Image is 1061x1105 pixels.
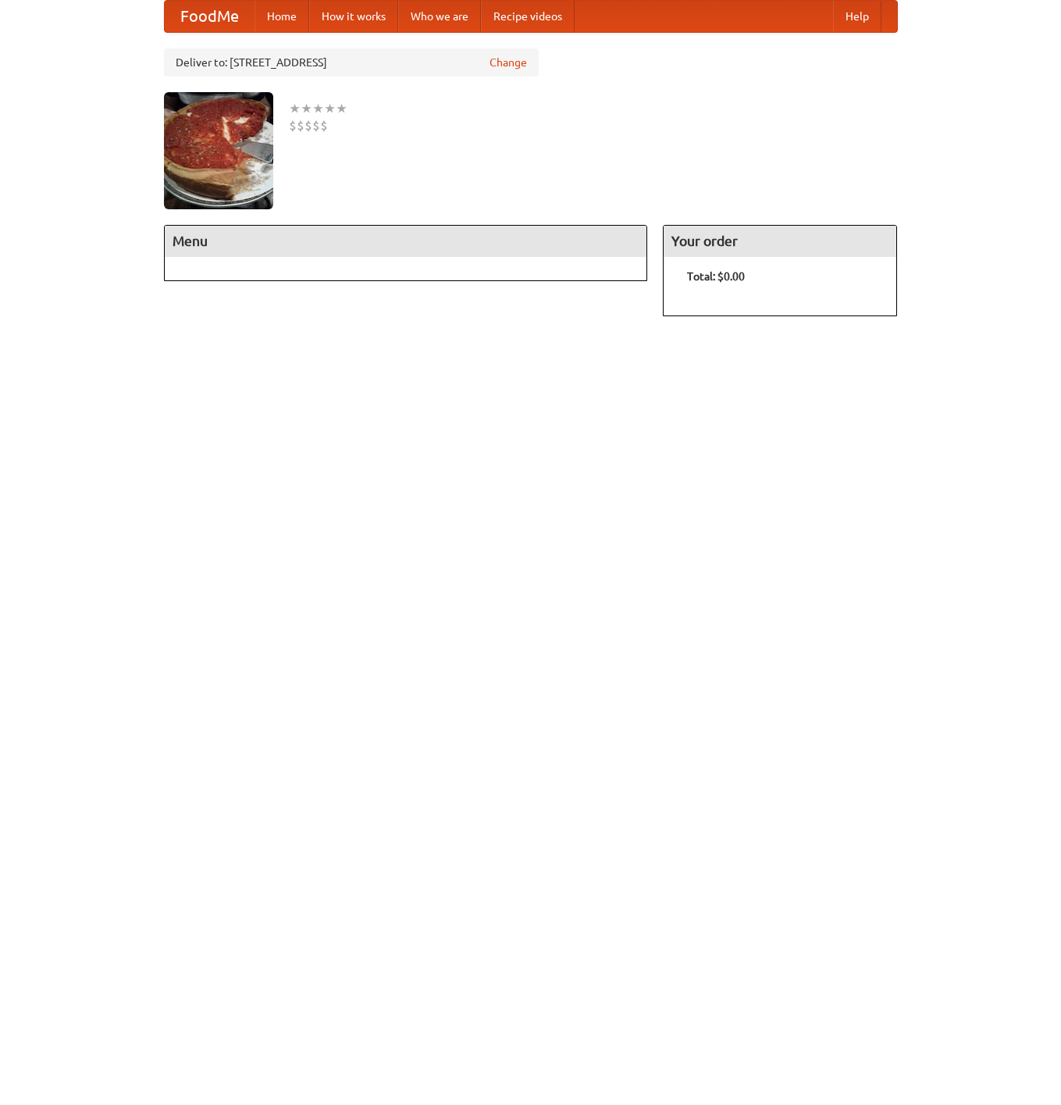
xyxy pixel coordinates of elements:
a: Help [833,1,881,32]
div: Deliver to: [STREET_ADDRESS] [164,48,539,77]
a: Recipe videos [481,1,575,32]
li: ★ [289,100,301,117]
li: $ [312,117,320,134]
li: ★ [312,100,324,117]
li: ★ [336,100,347,117]
a: How it works [309,1,398,32]
img: angular.jpg [164,92,273,209]
li: $ [297,117,304,134]
b: Total: $0.00 [687,270,745,283]
a: Home [255,1,309,32]
li: $ [289,117,297,134]
li: ★ [301,100,312,117]
li: $ [304,117,312,134]
a: FoodMe [165,1,255,32]
li: $ [320,117,328,134]
li: ★ [324,100,336,117]
a: Change [490,55,527,70]
h4: Your order [664,226,896,257]
a: Who we are [398,1,481,32]
h4: Menu [165,226,647,257]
